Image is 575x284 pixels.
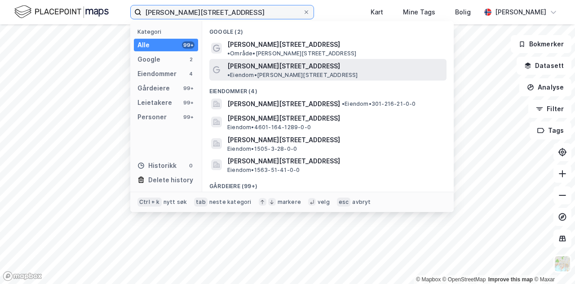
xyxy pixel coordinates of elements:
[148,175,193,185] div: Delete history
[495,7,546,18] div: [PERSON_NAME]
[137,68,177,79] div: Eiendommer
[182,99,195,106] div: 99+
[227,50,356,57] span: Område • [PERSON_NAME][STREET_ADDRESS]
[278,198,301,206] div: markere
[182,85,195,92] div: 99+
[137,160,177,171] div: Historikk
[517,57,571,75] button: Datasett
[227,135,443,145] span: [PERSON_NAME][STREET_ADDRESS]
[342,100,345,107] span: •
[137,97,172,108] div: Leietakere
[137,54,160,65] div: Google
[455,7,471,18] div: Bolig
[227,124,311,131] span: Eiendom • 4601-164-1289-0-0
[137,40,150,50] div: Alle
[227,50,230,57] span: •
[202,81,454,97] div: Eiendommer (4)
[227,72,230,78] span: •
[3,271,42,281] a: Mapbox homepage
[142,5,303,19] input: Søk på adresse, matrikkel, gårdeiere, leietakere eller personer
[352,198,371,206] div: avbryt
[528,100,571,118] button: Filter
[182,113,195,121] div: 99+
[227,145,297,153] span: Eiendom • 1505-3-28-0-0
[227,99,340,109] span: [PERSON_NAME][STREET_ADDRESS]
[187,70,195,77] div: 4
[164,198,187,206] div: nytt søk
[530,241,575,284] iframe: Chat Widget
[194,198,208,207] div: tab
[209,198,252,206] div: neste kategori
[318,198,330,206] div: velg
[337,198,351,207] div: esc
[511,35,571,53] button: Bokmerker
[342,100,416,108] span: Eiendom • 301-216-21-0-0
[227,113,443,124] span: [PERSON_NAME][STREET_ADDRESS]
[182,41,195,49] div: 99+
[442,276,486,283] a: OpenStreetMap
[403,7,435,18] div: Mine Tags
[530,122,571,140] button: Tags
[14,4,109,20] img: logo.f888ab2527a4732fd821a326f86c7f29.svg
[488,276,533,283] a: Improve this map
[227,61,340,72] span: [PERSON_NAME][STREET_ADDRESS]
[519,78,571,96] button: Analyse
[137,83,170,94] div: Gårdeiere
[187,56,195,63] div: 2
[137,112,167,122] div: Personer
[227,72,358,79] span: Eiendom • [PERSON_NAME][STREET_ADDRESS]
[227,39,340,50] span: [PERSON_NAME][STREET_ADDRESS]
[137,198,162,207] div: Ctrl + k
[227,156,443,167] span: [PERSON_NAME][STREET_ADDRESS]
[137,28,198,35] div: Kategori
[371,7,383,18] div: Kart
[187,162,195,169] div: 0
[227,167,300,174] span: Eiendom • 1563-51-41-0-0
[530,241,575,284] div: Kontrollprogram for chat
[202,21,454,37] div: Google (2)
[416,276,441,283] a: Mapbox
[202,176,454,192] div: Gårdeiere (99+)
